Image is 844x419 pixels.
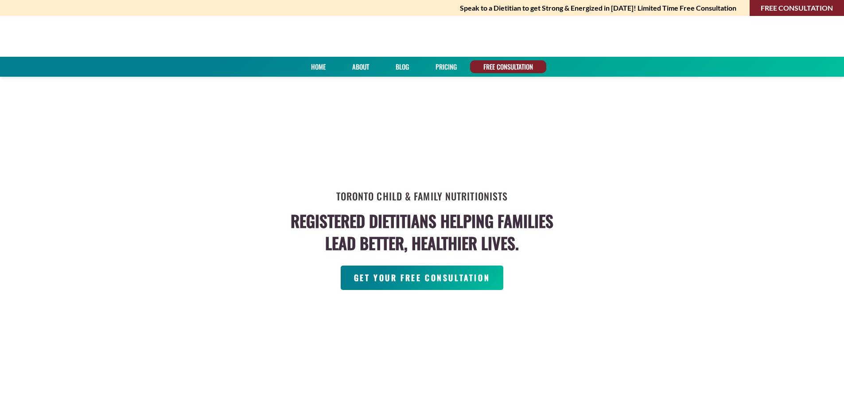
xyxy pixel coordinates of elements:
[308,60,329,73] a: Home
[432,60,460,73] a: PRICING
[349,60,372,73] a: About
[341,266,504,290] a: GET YOUR FREE CONSULTATION
[291,210,553,255] h4: Registered Dietitians helping families lead better, healthier lives.
[460,2,736,14] strong: Speak to a Dietitian to get Strong & Energized in [DATE]! Limited Time Free Consultation
[393,60,412,73] a: Blog
[480,60,536,73] a: FREE CONSULTATION
[336,188,508,205] h2: Toronto Child & Family Nutritionists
